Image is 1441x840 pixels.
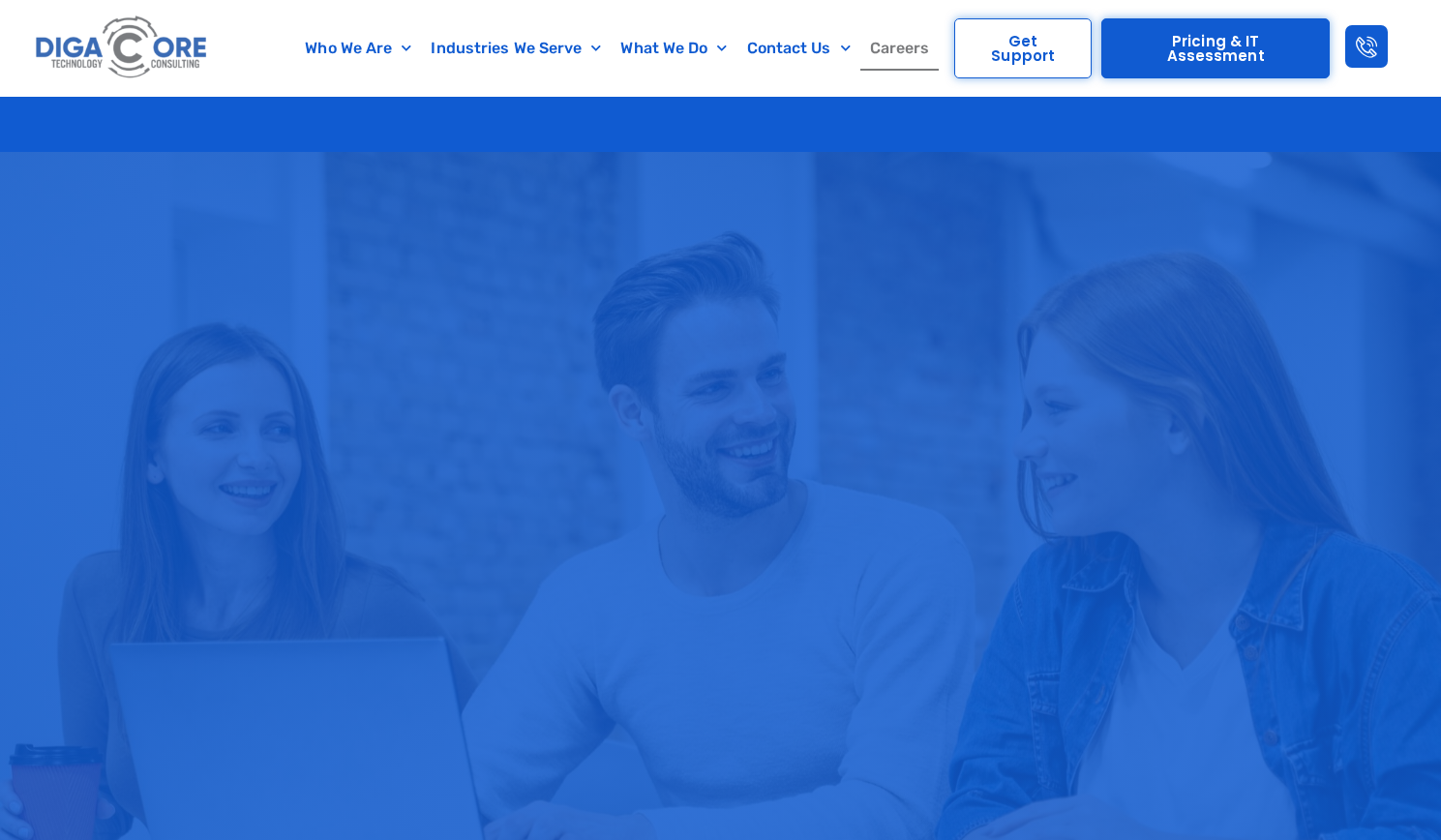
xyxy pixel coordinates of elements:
a: Pricing & IT Assessment [1101,18,1330,78]
span: Pricing & IT Assessment [1122,34,1309,63]
nav: Menu [289,26,945,71]
img: Digacore logo 1 [31,10,213,86]
a: Contact Us [737,26,860,71]
a: Industries We Serve [421,26,611,71]
a: Get Support [954,18,1092,78]
a: Careers [860,26,940,71]
a: What We Do [611,26,736,71]
span: Get Support [975,34,1071,63]
a: Who We Are [295,26,421,71]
